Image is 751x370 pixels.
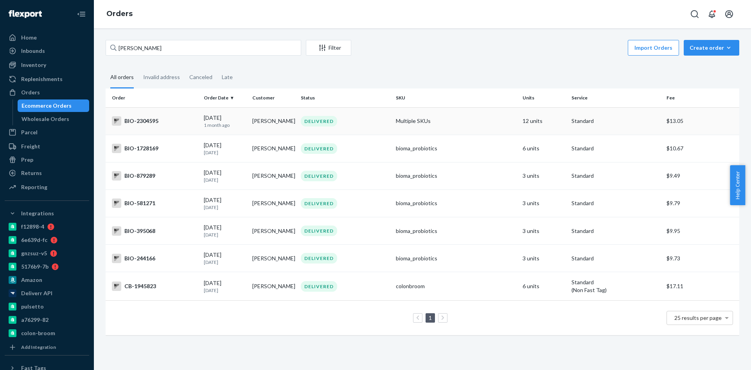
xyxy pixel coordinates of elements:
a: gnzsuz-v5 [5,247,89,260]
input: Search orders [106,40,301,56]
p: Standard [571,278,660,286]
td: [PERSON_NAME] [249,217,298,245]
div: colonbroom [396,282,516,290]
div: CB-1945823 [112,282,198,291]
a: Wholesale Orders [18,113,90,125]
div: BIO-2304595 [112,116,198,126]
div: DELIVERED [301,143,337,154]
td: [PERSON_NAME] [249,135,298,162]
td: 6 units [519,135,568,162]
a: Home [5,31,89,44]
div: bioma_probiotics [396,254,516,262]
div: DELIVERED [301,171,337,181]
div: bioma_probiotics [396,144,516,152]
div: Returns [21,169,42,177]
th: Fee [663,88,739,107]
td: $10.67 [663,135,739,162]
div: Invalid address [143,67,180,87]
p: [DATE] [204,287,246,294]
a: Amazon [5,274,89,286]
div: Create order [690,44,733,52]
td: [PERSON_NAME] [249,272,298,301]
td: 3 units [519,190,568,217]
p: [DATE] [204,259,246,265]
a: Parcel [5,126,89,139]
a: 6e639d-fc [5,234,89,246]
td: $13.05 [663,107,739,135]
th: Status [298,88,393,107]
div: gnzsuz-v5 [21,249,47,257]
div: 5176b9-7b [21,263,49,271]
button: Import Orders [628,40,679,56]
td: [PERSON_NAME] [249,245,298,272]
div: Home [21,34,37,42]
button: Create order [684,40,739,56]
div: [DATE] [204,279,246,294]
div: BIO-581271 [112,199,198,208]
div: DELIVERED [301,198,337,209]
div: (Non Fast Tag) [571,286,660,294]
p: [DATE] [204,204,246,211]
th: Order [106,88,201,107]
div: Orders [21,88,40,96]
p: Standard [571,254,660,262]
a: Returns [5,167,89,179]
p: [DATE] [204,231,246,238]
a: f12898-4 [5,220,89,233]
a: Orders [106,9,133,18]
a: Freight [5,140,89,153]
button: Help Center [730,165,745,205]
a: Add Integration [5,343,89,352]
a: Replenishments [5,73,89,85]
div: Reporting [21,183,47,191]
div: bioma_probiotics [396,172,516,180]
p: Standard [571,227,660,235]
div: Canceled [189,67,212,87]
p: Standard [571,199,660,207]
a: Prep [5,153,89,166]
td: $9.73 [663,245,739,272]
button: Open Search Box [687,6,702,22]
div: DELIVERED [301,281,337,292]
td: [PERSON_NAME] [249,107,298,135]
div: Inventory [21,61,46,69]
td: $9.49 [663,162,739,190]
div: [DATE] [204,224,246,238]
a: colon-broom [5,327,89,339]
p: [DATE] [204,177,246,183]
td: $17.11 [663,272,739,301]
div: [DATE] [204,114,246,128]
div: Deliverr API [21,289,52,297]
div: DELIVERED [301,116,337,126]
a: Reporting [5,181,89,193]
div: DELIVERED [301,226,337,236]
div: BIO-244166 [112,254,198,263]
td: Multiple SKUs [393,107,519,135]
td: $9.95 [663,217,739,245]
button: Open account menu [721,6,737,22]
td: [PERSON_NAME] [249,162,298,190]
div: Wholesale Orders [22,115,69,123]
td: $9.79 [663,190,739,217]
a: Orders [5,86,89,99]
div: BIO-1728169 [112,144,198,153]
td: 3 units [519,162,568,190]
th: Order Date [201,88,249,107]
ol: breadcrumbs [100,3,139,25]
div: 6e639d-fc [21,236,47,244]
div: BIO-395068 [112,226,198,236]
a: 5176b9-7b [5,260,89,273]
div: BIO-879289 [112,171,198,180]
div: Filter [306,44,351,52]
div: Inbounds [21,47,45,55]
div: colon-broom [21,329,55,337]
div: a76299-82 [21,316,49,324]
span: 25 results per page [674,314,722,321]
div: bioma_probiotics [396,199,516,207]
button: Integrations [5,207,89,220]
p: Standard [571,172,660,180]
a: Page 1 is your current page [427,314,433,321]
a: Deliverr API [5,287,89,300]
th: Units [519,88,568,107]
